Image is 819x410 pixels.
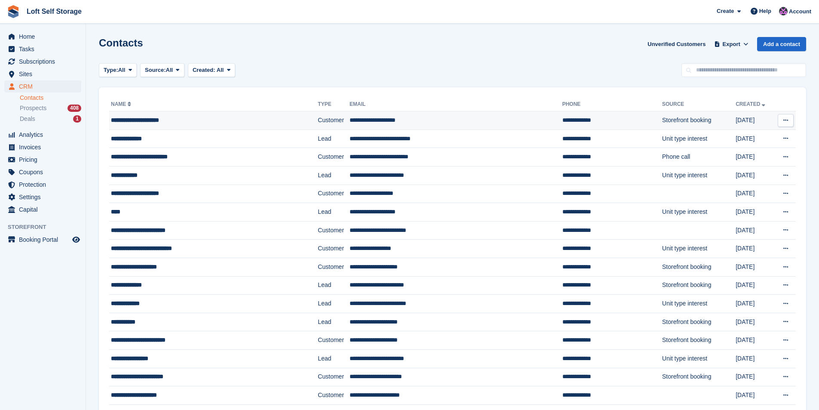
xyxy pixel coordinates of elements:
td: Phone call [662,148,736,166]
span: Deals [20,115,35,123]
a: menu [4,31,81,43]
td: [DATE] [736,129,774,148]
span: Created: [193,67,215,73]
a: menu [4,154,81,166]
h1: Contacts [99,37,143,49]
span: Analytics [19,129,71,141]
span: All [217,67,224,73]
td: Customer [318,240,350,258]
a: Deals 1 [20,114,81,123]
td: [DATE] [736,368,774,386]
span: Home [19,31,71,43]
a: menu [4,141,81,153]
td: Customer [318,111,350,130]
a: Add a contact [757,37,806,51]
th: Email [350,98,562,111]
th: Phone [562,98,662,111]
a: menu [4,166,81,178]
td: Storefront booking [662,368,736,386]
button: Created: All [188,63,235,77]
span: Account [789,7,811,16]
span: Prospects [20,104,46,112]
img: stora-icon-8386f47178a22dfd0bd8f6a31ec36ba5ce8667c1dd55bd0f319d3a0aa187defe.svg [7,5,20,18]
a: Unverified Customers [644,37,709,51]
td: [DATE] [736,295,774,313]
td: Storefront booking [662,313,736,331]
td: [DATE] [736,386,774,405]
div: 1 [73,115,81,123]
span: Invoices [19,141,71,153]
a: menu [4,68,81,80]
td: Customer [318,386,350,405]
img: Amy Wright [779,7,788,15]
td: [DATE] [736,166,774,185]
a: Created [736,101,767,107]
td: [DATE] [736,203,774,222]
a: Contacts [20,94,81,102]
td: Storefront booking [662,331,736,350]
td: [DATE] [736,258,774,276]
td: Storefront booking [662,111,736,130]
span: Help [759,7,771,15]
td: Storefront booking [662,258,736,276]
span: Sites [19,68,71,80]
a: Preview store [71,234,81,245]
td: Unit type interest [662,295,736,313]
td: [DATE] [736,221,774,240]
td: Lead [318,129,350,148]
td: Customer [318,221,350,240]
td: [DATE] [736,111,774,130]
span: Export [723,40,740,49]
span: Storefront [8,223,86,231]
th: Type [318,98,350,111]
td: [DATE] [736,276,774,295]
span: All [118,66,126,74]
a: Name [111,101,133,107]
span: Coupons [19,166,71,178]
td: [DATE] [736,148,774,166]
td: [DATE] [736,185,774,203]
td: Unit type interest [662,129,736,148]
a: menu [4,179,81,191]
div: 408 [67,105,81,112]
a: menu [4,203,81,216]
a: menu [4,129,81,141]
a: menu [4,191,81,203]
td: [DATE] [736,313,774,331]
td: Lead [318,166,350,185]
span: Source: [145,66,166,74]
td: Unit type interest [662,240,736,258]
a: menu [4,80,81,92]
a: Prospects 408 [20,104,81,113]
span: Settings [19,191,71,203]
span: Booking Portal [19,234,71,246]
span: Capital [19,203,71,216]
td: Lead [318,203,350,222]
td: [DATE] [736,240,774,258]
span: All [166,66,173,74]
td: [DATE] [736,331,774,350]
td: Storefront booking [662,276,736,295]
a: menu [4,55,81,68]
td: Customer [318,148,350,166]
button: Source: All [140,63,184,77]
button: Export [712,37,750,51]
td: Unit type interest [662,349,736,368]
span: Subscriptions [19,55,71,68]
td: Lead [318,276,350,295]
td: Lead [318,295,350,313]
span: Protection [19,179,71,191]
a: menu [4,234,81,246]
a: Loft Self Storage [23,4,85,18]
td: Lead [318,313,350,331]
th: Source [662,98,736,111]
td: Unit type interest [662,166,736,185]
span: Tasks [19,43,71,55]
span: Create [717,7,734,15]
td: Customer [318,368,350,386]
span: Type: [104,66,118,74]
td: Lead [318,349,350,368]
span: Pricing [19,154,71,166]
td: Customer [318,258,350,276]
td: Customer [318,185,350,203]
